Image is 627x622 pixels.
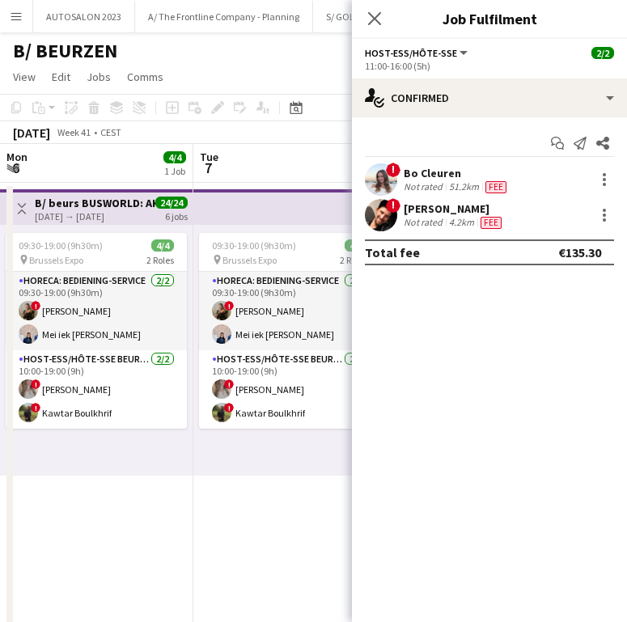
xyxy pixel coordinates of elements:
[199,233,380,429] app-job-card: 09:30-19:00 (9h30m)4/4 Brussels Expo2 RolesHoreca: Bediening-Service2/209:30-19:00 (9h30m)![PERSO...
[135,1,313,32] button: A/ The Frontline Company - Planning
[352,78,627,117] div: Confirmed
[163,151,186,163] span: 4/4
[477,216,505,229] div: Crew has different fees then in role
[29,254,83,266] span: Brussels Expo
[365,47,457,59] span: Host-ess/Hôte-sse
[345,239,367,252] span: 4/4
[591,47,614,59] span: 2/2
[35,210,155,222] div: [DATE] → [DATE]
[446,180,482,193] div: 51.2km
[6,233,187,429] app-job-card: 09:30-19:00 (9h30m)4/4 Brussels Expo2 RolesHoreca: Bediening-Service2/209:30-19:00 (9h30m)![PERSO...
[52,70,70,84] span: Edit
[146,254,174,266] span: 2 Roles
[200,150,218,164] span: Tue
[481,217,502,229] span: Fee
[6,66,42,87] a: View
[13,39,117,63] h1: B/ BEURZEN
[6,272,187,350] app-card-role: Horeca: Bediening-Service2/209:30-19:00 (9h30m)![PERSON_NAME]Mei iek [PERSON_NAME]
[165,209,188,222] div: 6 jobs
[558,244,601,260] div: €135.30
[365,47,470,59] button: Host-ess/Hôte-sse
[155,197,188,209] span: 24/24
[352,8,627,29] h3: Job Fulfilment
[199,272,380,350] app-card-role: Horeca: Bediening-Service2/209:30-19:00 (9h30m)![PERSON_NAME]Mei iek [PERSON_NAME]
[212,239,296,252] span: 09:30-19:00 (9h30m)
[224,301,234,311] span: !
[151,239,174,252] span: 4/4
[4,159,28,177] span: 6
[45,66,77,87] a: Edit
[31,301,40,311] span: !
[121,66,170,87] a: Comms
[224,403,234,413] span: !
[404,216,446,229] div: Not rated
[80,66,117,87] a: Jobs
[197,159,218,177] span: 7
[365,60,614,72] div: 11:00-16:00 (5h)
[31,379,40,389] span: !
[6,350,187,429] app-card-role: Host-ess/Hôte-sse Beurs - Foire2/210:00-19:00 (9h)![PERSON_NAME]!Kawtar Boulkhrif
[482,180,510,193] div: Crew has different fees then in role
[224,379,234,389] span: !
[365,244,420,260] div: Total fee
[100,126,121,138] div: CEST
[35,196,155,210] h3: B/ beurs BUSWORLD: AKTUAL - Geyushi Motors ([PERSON_NAME]) - 04 tem [DATE])
[446,216,477,229] div: 4.2km
[404,166,510,180] div: Bo Cleuren
[386,198,400,213] span: !
[404,201,505,216] div: [PERSON_NAME]
[6,150,28,164] span: Mon
[340,254,367,266] span: 2 Roles
[164,165,185,177] div: 1 Job
[13,70,36,84] span: View
[404,180,446,193] div: Not rated
[19,239,103,252] span: 09:30-19:00 (9h30m)
[33,1,135,32] button: AUTOSALON 2023
[53,126,94,138] span: Week 41
[386,163,400,177] span: !
[127,70,163,84] span: Comms
[31,403,40,413] span: !
[13,125,50,141] div: [DATE]
[313,1,469,32] button: S/ GOLAZO BRANDS (Sportizon)
[87,70,111,84] span: Jobs
[222,254,277,266] span: Brussels Expo
[199,350,380,429] app-card-role: Host-ess/Hôte-sse Beurs - Foire2/210:00-19:00 (9h)![PERSON_NAME]!Kawtar Boulkhrif
[485,181,506,193] span: Fee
